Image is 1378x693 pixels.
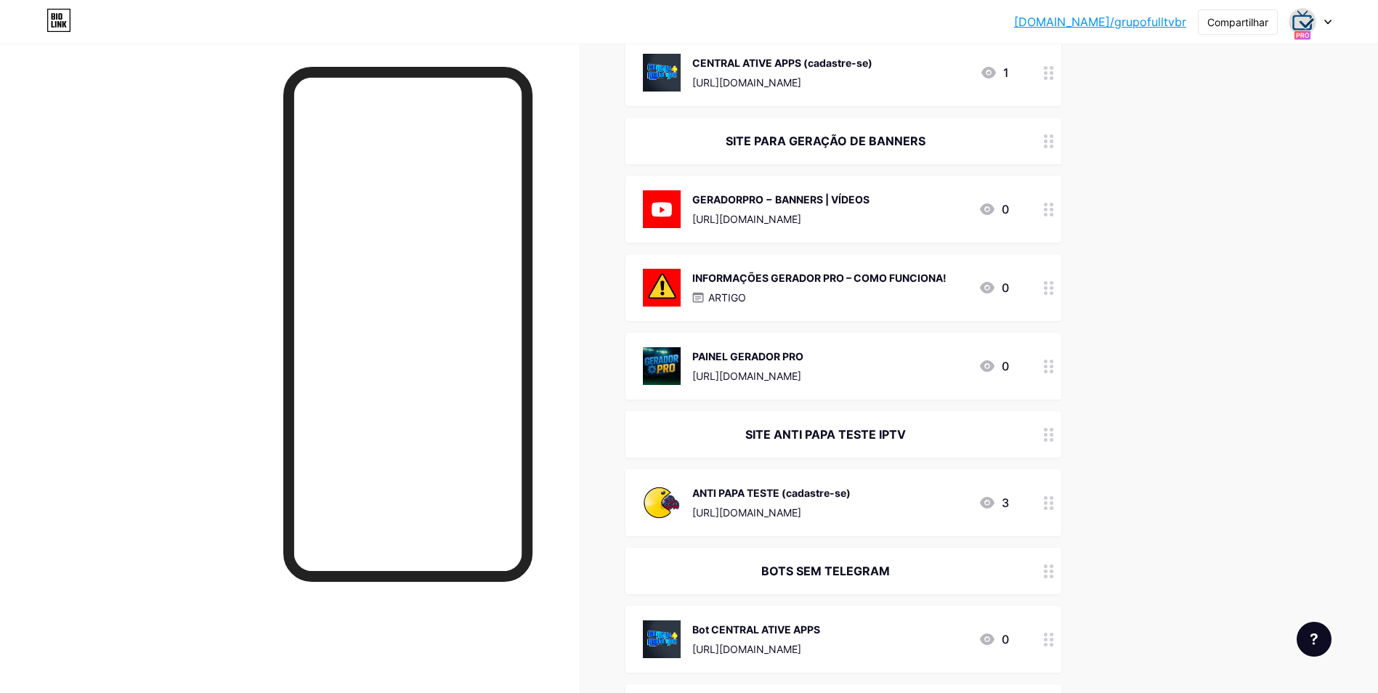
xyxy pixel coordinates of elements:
[692,349,803,364] div: PAINEL GERADOR PRO
[1207,15,1268,30] div: Compartilhar
[643,54,681,92] img: CENTRAL ATIVE APPS (cadastre-se)
[692,211,870,227] div: [URL][DOMAIN_NAME]
[1002,494,1009,511] font: 3
[1014,13,1186,31] a: [DOMAIN_NAME]/grupofulltvbr
[643,132,1009,150] div: SITE PARA GERAÇÃO DE BANNERS
[692,75,872,90] div: [URL][DOMAIN_NAME]
[692,641,820,657] div: [URL][DOMAIN_NAME]
[643,426,1009,443] div: SITE ANTI PAPA TESTE IPTV
[1003,64,1009,81] font: 1
[1002,357,1009,375] font: 0
[692,622,820,637] div: Bot CENTRAL ATIVE APPS
[643,269,681,307] img: INFORMAÇÕES GERADOR PRO – COMO FUNCIONA!
[692,368,803,384] div: [URL][DOMAIN_NAME]
[692,505,851,520] div: [URL][DOMAIN_NAME]
[1002,200,1009,218] font: 0
[643,562,1009,580] div: BOTS SEM TELEGRAM
[643,347,681,385] img: PAINEL GERADOR PRO
[1002,279,1009,296] font: 0
[643,620,681,658] img: Bot CENTRAL ATIVE APPS
[692,55,872,70] div: CENTRAL ATIVE APPS (cadastre-se)
[692,485,851,500] div: ANTI PAPA TESTE (cadastre-se)
[643,484,681,522] img: ANTI PAPA TESTE (cadastre-se)
[1002,631,1009,648] font: 0
[1289,8,1316,36] img: grupofulltvbr
[708,290,746,305] p: ARTIGO
[692,270,947,285] div: INFORMAÇÕES GERADOR PRO – COMO FUNCIONA!
[692,192,870,207] div: GERADORPRO − BANNERS | VÍDEOS
[643,190,681,228] img: GERADORPRO − BANNERS | VÍDEOS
